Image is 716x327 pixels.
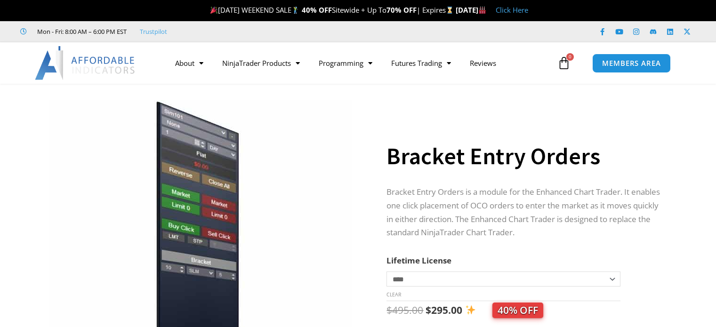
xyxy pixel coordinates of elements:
strong: 70% OFF [386,5,417,15]
bdi: 295.00 [426,303,462,317]
a: Futures Trading [382,52,460,74]
a: Click Here [496,5,528,15]
a: 0 [543,49,585,77]
span: 40% OFF [492,303,543,318]
img: LogoAI | Affordable Indicators – NinjaTrader [35,46,136,80]
img: 🏌️‍♂️ [292,7,299,14]
a: About [166,52,213,74]
label: Lifetime License [386,255,451,266]
h1: Bracket Entry Orders [386,140,661,173]
span: 0 [566,53,574,61]
span: MEMBERS AREA [602,60,661,67]
span: $ [426,303,431,317]
span: Mon - Fri: 8:00 AM – 6:00 PM EST [35,26,127,37]
strong: 40% OFF [302,5,332,15]
a: Reviews [460,52,506,74]
bdi: 495.00 [386,303,423,317]
nav: Menu [166,52,555,74]
a: Trustpilot [140,26,167,37]
a: NinjaTrader Products [213,52,309,74]
a: Programming [309,52,382,74]
img: 🏭 [479,7,486,14]
img: ⌛ [446,7,453,14]
span: [DATE] WEEKEND SALE Sitewide + Up To | Expires [208,5,455,15]
span: $ [386,303,392,317]
img: 🎉 [210,7,217,14]
p: Bracket Entry Orders is a module for the Enhanced Chart Trader. It enables one click placement of... [386,185,661,240]
strong: [DATE] [456,5,486,15]
a: Clear options [386,291,401,298]
a: MEMBERS AREA [592,54,671,73]
img: ✨ [466,305,475,315]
